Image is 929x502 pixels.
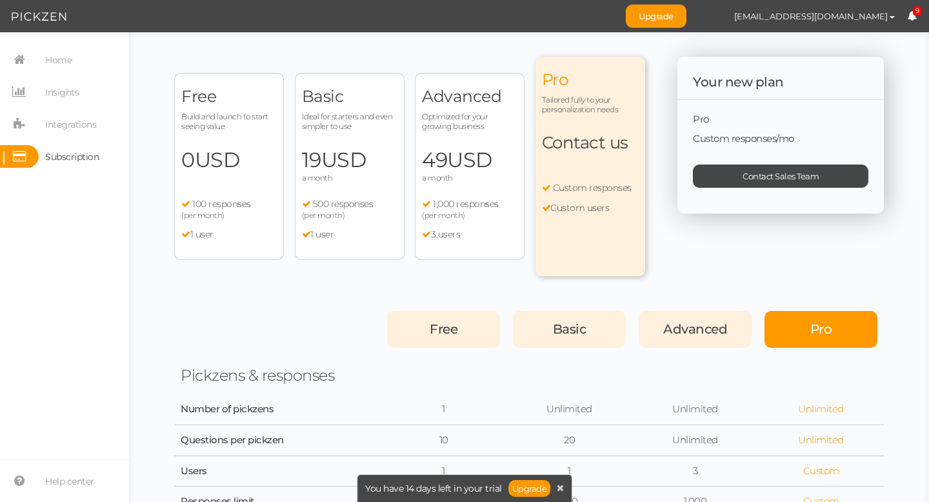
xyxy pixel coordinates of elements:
span: Advanced [663,321,727,337]
span: 19 [302,147,397,173]
span: USD [447,147,492,172]
span: Help center [45,471,94,492]
span: Pro [693,114,709,126]
a: Upgrade [626,5,686,28]
div: Pro Tailored fully to your personalization needs Contact us Custom responses Custom users [535,57,645,276]
span: 500 responses [313,198,374,210]
span: Home [45,50,72,70]
div: 3 [639,465,752,477]
span: Build and launch to start seeing value [181,112,277,131]
img: Pickzen logo [12,9,66,25]
div: Unlimited [639,403,752,416]
div: Number of pickzens [181,403,239,416]
span: Optimized for your growing business [422,112,517,131]
div: Advanced [639,311,752,348]
span: Subscription [45,146,99,167]
span: Advanced [422,86,517,106]
div: Basic Ideal for starters and even simpler to use 19USD a month 500 responses (per month) 1 user [295,73,405,260]
span: Custom responses [553,182,632,194]
span: Free [181,86,277,106]
div: 1 [513,465,626,477]
span: 0 [181,147,277,173]
span: USD [195,147,240,172]
span: a month [422,173,453,183]
span: You have 14 days left in your trial [365,484,502,493]
div: Unlimited [764,403,877,416]
li: Custom users [542,203,639,214]
span: Basic [553,321,586,337]
div: Pickzens & responses [181,366,374,385]
span: Basic [302,86,397,106]
div: Your new plan [677,57,884,100]
span: 49 [422,147,517,173]
span: Tailored fully to your personalization needs [542,95,639,114]
span: Integrations [45,114,96,135]
li: 1 user [302,229,397,241]
span: [EMAIL_ADDRESS][DOMAIN_NAME] [734,11,888,21]
li: 1 user [181,229,277,241]
span: Pro [542,70,639,90]
span: 100 responses [192,198,251,210]
div: 1 [387,465,500,477]
li: 3 users [422,229,517,241]
a: Upgrade [508,480,551,497]
div: Custom [764,465,877,477]
div: Free [387,311,500,348]
div: Questions per pickzen [181,434,374,447]
span: 1,000 responses [433,198,499,210]
div: 20 [513,434,626,447]
span: Pro [810,321,832,337]
div: Contact Sales Team [693,165,868,188]
span: Contact Sales Team [743,171,819,181]
span: 9 [913,6,922,16]
span: Insights [45,82,79,103]
span: a month [302,173,333,183]
span: (per month) [181,210,225,220]
div: Unlimited [513,403,626,416]
div: Pro [764,311,877,348]
span: (per month) [302,210,345,220]
img: bb3c9345aa1bfe47f7f7acf4e45df150 [699,5,722,28]
span: (per month) [422,210,465,220]
div: 1 [387,403,500,416]
span: Custom responses/mo [693,133,794,145]
div: Unlimited [764,434,877,447]
div: Users [181,465,374,477]
button: [EMAIL_ADDRESS][DOMAIN_NAME] [722,5,907,27]
span: Contact us [542,132,628,153]
div: Basic [513,311,626,348]
div: Advanced Optimized for your growing business 49USD a month 1,000 responses (per month) 3 users [415,73,524,260]
div: 10 [387,434,500,447]
span: Free [430,321,457,337]
div: Free Build and launch to start seeing value 0USD 100 responses (per month) 1 user [174,73,284,260]
span: Ideal for starters and even simpler to use [302,112,397,131]
div: Unlimited [639,434,752,447]
span: USD [321,147,366,172]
